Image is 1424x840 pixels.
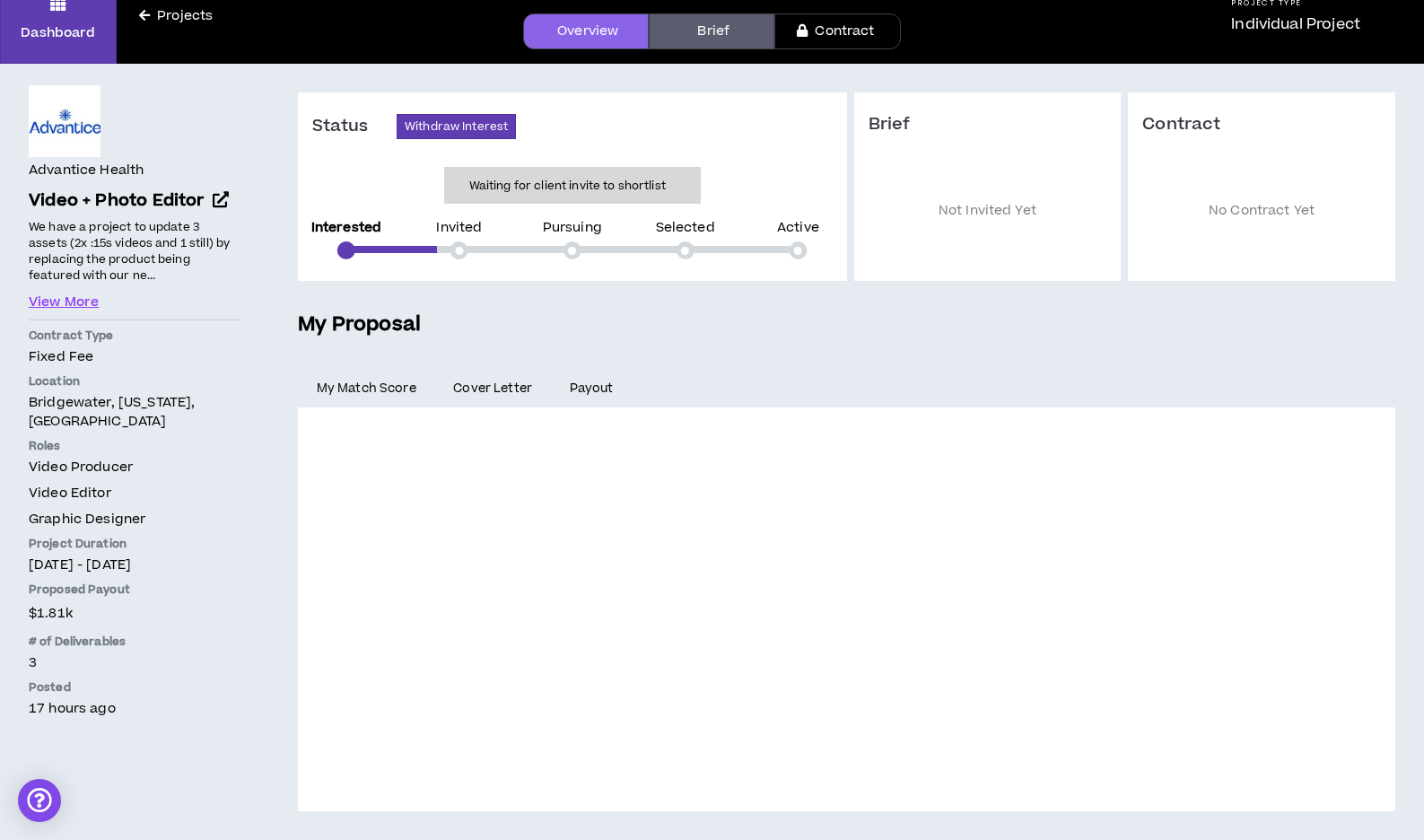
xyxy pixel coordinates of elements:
[1142,162,1381,260] p: No Contract Yet
[29,293,99,312] button: View More
[523,13,649,49] a: Overview
[29,679,240,696] p: Posted
[869,162,1107,260] p: Not Invited Yet
[29,328,240,344] p: Contract Type
[29,393,240,431] p: Bridgewater, [US_STATE], [GEOGRAPHIC_DATA]
[312,116,397,137] h3: Status
[29,556,240,574] p: [DATE] - [DATE]
[117,6,235,26] a: Projects
[29,484,111,503] span: Video Editor
[777,222,819,234] p: Active
[649,13,774,49] a: Brief
[774,13,900,49] a: Contract
[1231,13,1360,35] p: Individual Project
[1142,114,1381,136] h3: Contract
[29,347,240,366] p: Fixed Fee
[869,114,1107,136] h3: Brief
[29,161,144,180] h4: Advantice Health
[436,222,482,234] p: Invited
[29,188,205,213] span: Video + Photo Editor
[29,699,240,718] p: 17 hours ago
[29,218,240,285] p: We have a project to update 3 assets (2x :15s videos and 1 still) by replacing the product being ...
[29,373,240,389] p: Location
[21,23,95,42] p: Dashboard
[311,222,381,234] p: Interested
[656,222,715,234] p: Selected
[469,177,666,195] p: Waiting for client invite to shortlist
[453,379,532,398] span: Cover Letter
[298,369,435,408] a: My Match Score
[397,114,516,139] button: Withdraw Interest
[551,369,632,408] a: Payout
[29,634,240,650] p: # of Deliverables
[18,779,61,822] div: Open Intercom Messenger
[29,582,240,598] p: Proposed Payout
[543,222,602,234] p: Pursuing
[29,510,145,529] span: Graphic Designer
[29,653,240,672] p: 3
[298,310,1395,340] h5: My Proposal
[29,438,240,454] p: Roles
[29,601,73,626] span: $1.81k
[29,458,133,477] span: Video Producer
[29,536,240,552] p: Project Duration
[29,188,240,214] a: Video + Photo Editor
